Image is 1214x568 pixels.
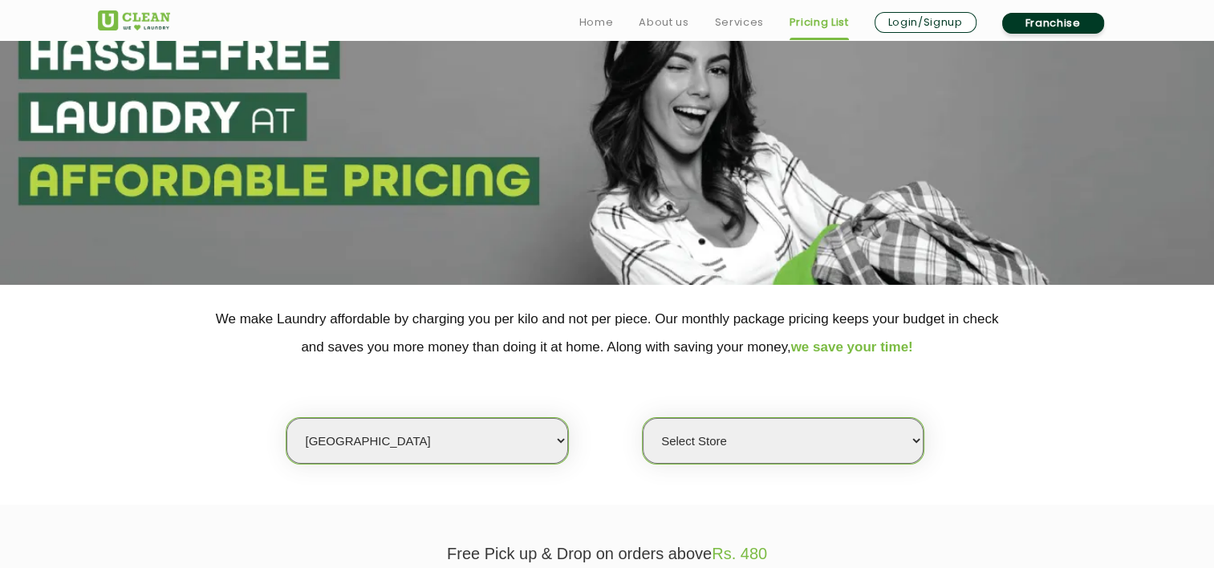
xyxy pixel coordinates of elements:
span: Rs. 480 [712,545,767,562]
a: Home [579,13,614,32]
a: About us [639,13,688,32]
p: We make Laundry affordable by charging you per kilo and not per piece. Our monthly package pricin... [98,305,1117,361]
a: Login/Signup [875,12,976,33]
a: Franchise [1002,13,1104,34]
img: UClean Laundry and Dry Cleaning [98,10,170,30]
a: Pricing List [790,13,849,32]
p: Free Pick up & Drop on orders above [98,545,1117,563]
a: Services [714,13,763,32]
span: we save your time! [791,339,913,355]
